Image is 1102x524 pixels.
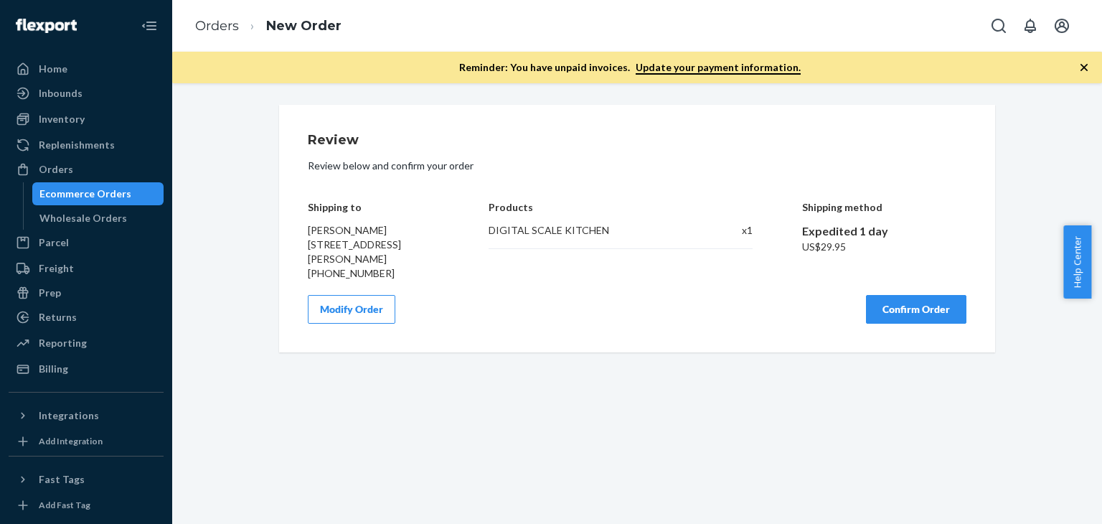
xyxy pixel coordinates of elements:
div: Home [39,62,67,76]
a: Add Fast Tag [9,497,164,514]
div: Wholesale Orders [39,211,127,225]
div: x 1 [711,223,753,238]
a: Inbounds [9,82,164,105]
a: Orders [195,18,239,34]
div: Replenishments [39,138,115,152]
h1: Review [308,134,966,148]
div: Expedited 1 day [802,223,967,240]
a: Inventory [9,108,164,131]
span: [PERSON_NAME] [STREET_ADDRESS][PERSON_NAME] [308,224,401,265]
button: Open notifications [1016,11,1045,40]
div: Ecommerce Orders [39,187,131,201]
a: Replenishments [9,134,164,156]
button: Integrations [9,404,164,427]
button: Open Search Box [984,11,1013,40]
div: Parcel [39,235,69,250]
h4: Shipping to [308,202,440,212]
a: Add Integration [9,433,164,450]
a: Ecommerce Orders [32,182,164,205]
button: Open account menu [1047,11,1076,40]
div: Freight [39,261,74,276]
button: Confirm Order [866,295,966,324]
a: Prep [9,281,164,304]
div: DIGITAL SCALE KITCHEN [489,223,696,238]
h4: Shipping method [802,202,967,212]
button: Close Navigation [135,11,164,40]
a: Update your payment information. [636,61,801,75]
div: Add Integration [39,435,103,447]
a: New Order [266,18,342,34]
img: Flexport logo [16,19,77,33]
ol: breadcrumbs [184,5,353,47]
div: Prep [39,286,61,300]
div: Orders [39,162,73,177]
div: US$29.95 [802,240,967,254]
a: Home [9,57,164,80]
div: Fast Tags [39,472,85,487]
p: Review below and confirm your order [308,159,966,173]
div: Inventory [39,112,85,126]
h4: Products [489,202,752,212]
div: Integrations [39,408,99,423]
a: Parcel [9,231,164,254]
div: Add Fast Tag [39,499,90,511]
a: Freight [9,257,164,280]
a: Billing [9,357,164,380]
a: Orders [9,158,164,181]
div: Reporting [39,336,87,350]
div: [PHONE_NUMBER] [308,266,440,281]
div: Inbounds [39,86,83,100]
button: Fast Tags [9,468,164,491]
div: Returns [39,310,77,324]
div: Billing [39,362,68,376]
a: Reporting [9,332,164,355]
a: Wholesale Orders [32,207,164,230]
a: Returns [9,306,164,329]
button: Modify Order [308,295,395,324]
button: Help Center [1063,225,1091,299]
p: Reminder: You have unpaid invoices. [459,60,801,75]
